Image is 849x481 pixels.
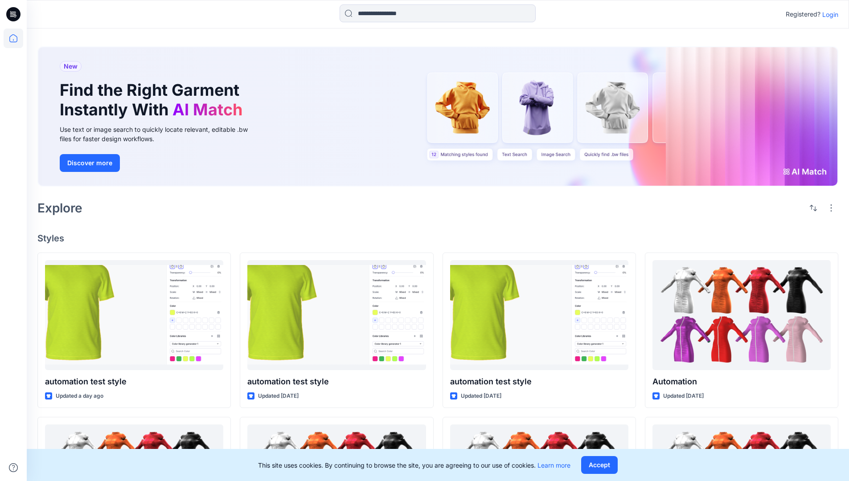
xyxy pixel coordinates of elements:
[450,375,628,388] p: automation test style
[172,100,242,119] span: AI Match
[37,233,838,244] h4: Styles
[822,10,838,19] p: Login
[45,260,223,370] a: automation test style
[258,391,299,401] p: Updated [DATE]
[450,260,628,370] a: automation test style
[60,154,120,172] button: Discover more
[247,375,426,388] p: automation test style
[37,201,82,215] h2: Explore
[537,461,570,469] a: Learn more
[60,125,260,143] div: Use text or image search to quickly locate relevant, editable .bw files for faster design workflows.
[461,391,501,401] p: Updated [DATE]
[45,375,223,388] p: automation test style
[258,461,570,470] p: This site uses cookies. By continuing to browse the site, you are agreeing to our use of cookies.
[786,9,820,20] p: Registered?
[64,61,78,72] span: New
[581,456,618,474] button: Accept
[652,375,831,388] p: Automation
[247,260,426,370] a: automation test style
[652,260,831,370] a: Automation
[56,391,103,401] p: Updated a day ago
[60,81,247,119] h1: Find the Right Garment Instantly With
[663,391,704,401] p: Updated [DATE]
